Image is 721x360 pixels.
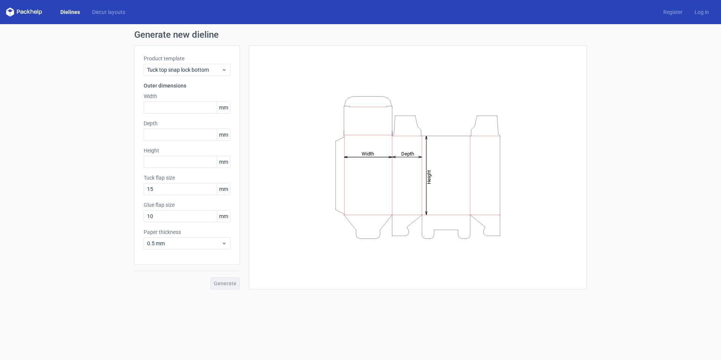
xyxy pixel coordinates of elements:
[144,174,230,182] label: Tuck flap size
[144,120,230,127] label: Depth
[657,8,689,16] a: Register
[54,8,86,16] a: Dielines
[689,8,715,16] a: Log in
[217,102,230,113] span: mm
[147,240,221,247] span: 0.5 mm
[217,183,230,195] span: mm
[134,30,587,39] h1: Generate new dieline
[144,228,230,236] label: Paper thickness
[426,170,432,184] tspan: Height
[217,129,230,140] span: mm
[217,211,230,222] span: mm
[362,151,374,156] tspan: Width
[144,92,230,100] label: Width
[401,151,414,156] tspan: Depth
[144,201,230,209] label: Glue flap size
[144,55,230,62] label: Product template
[217,156,230,168] span: mm
[144,82,230,89] h3: Outer dimensions
[86,8,131,16] a: Diecut layouts
[144,147,230,154] label: Height
[147,66,221,74] span: Tuck top snap lock bottom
